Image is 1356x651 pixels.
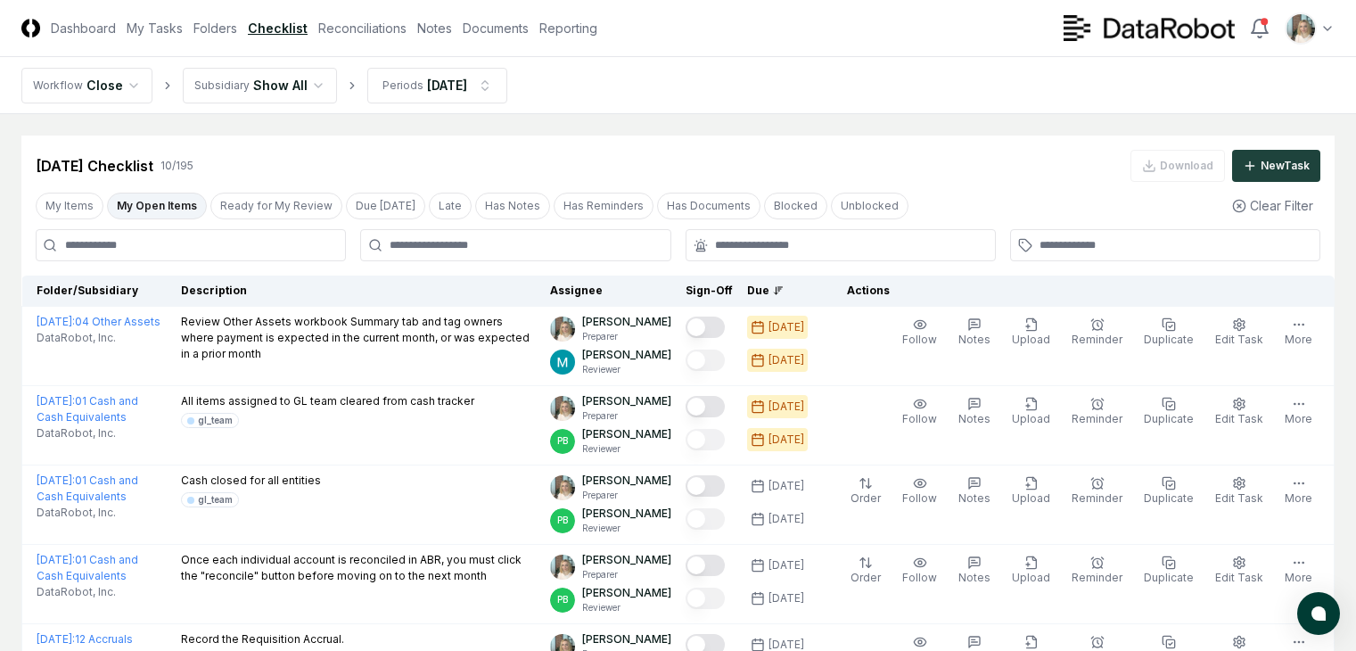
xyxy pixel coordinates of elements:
button: Reminder [1068,473,1126,510]
button: Upload [1008,393,1054,431]
span: Notes [958,571,990,584]
button: Upload [1008,552,1054,589]
button: Mark complete [686,317,725,338]
span: Follow [902,571,937,584]
button: Mark complete [686,508,725,530]
span: Duplicate [1144,571,1194,584]
p: [PERSON_NAME] [582,314,671,330]
div: [DATE] [768,557,804,573]
th: Sign-Off [678,276,740,307]
a: Reconciliations [318,19,407,37]
button: Follow [899,393,941,431]
p: Record the Requisition Accrual. [181,631,344,647]
button: NewTask [1232,150,1320,182]
nav: breadcrumb [21,68,507,103]
span: DataRobot, Inc. [37,425,116,441]
p: [PERSON_NAME] [582,552,671,568]
span: DataRobot, Inc. [37,330,116,346]
button: Reminder [1068,393,1126,431]
button: Has Documents [657,193,760,219]
button: Notes [955,473,994,510]
button: Has Reminders [554,193,653,219]
button: Edit Task [1212,314,1267,351]
span: PB [557,434,568,448]
p: Once each individual account is reconciled in ABR, you must click the "reconcile" button before m... [181,552,537,584]
span: Upload [1012,571,1050,584]
img: DataRobot logo [1064,15,1235,41]
span: DataRobot, Inc. [37,505,116,521]
div: Workflow [33,78,83,94]
span: Upload [1012,333,1050,346]
span: Edit Task [1215,571,1263,584]
p: Preparer [582,409,671,423]
span: Follow [902,333,937,346]
span: Follow [902,491,937,505]
span: PB [557,593,568,606]
div: [DATE] [768,399,804,415]
button: Notes [955,552,994,589]
span: Reminder [1072,412,1122,425]
a: Dashboard [51,19,116,37]
p: [PERSON_NAME] [582,347,671,363]
button: Blocked [764,193,827,219]
span: PB [557,514,568,527]
span: Order [851,491,881,505]
p: Review Other Assets workbook Summary tab and tag owners where payment is expected in the current ... [181,314,537,362]
div: [DATE] [768,478,804,494]
p: [PERSON_NAME] [582,506,671,522]
button: Mark complete [686,555,725,576]
p: Cash closed for all entities [181,473,321,489]
button: Mark complete [686,588,725,609]
button: More [1281,314,1316,351]
span: [DATE] : [37,315,75,328]
span: Notes [958,412,990,425]
button: Mark complete [686,350,725,371]
button: Unblocked [831,193,908,219]
button: Late [429,193,472,219]
div: [DATE] [768,352,804,368]
p: [PERSON_NAME] [582,585,671,601]
div: 10 / 195 [160,158,193,174]
a: My Tasks [127,19,183,37]
span: Duplicate [1144,491,1194,505]
div: [DATE] [768,432,804,448]
img: ACg8ocKh93A2PVxV7CaGalYBgc3fGwopTyyIAwAiiQ5buQbeS2iRnTQ=s96-c [550,317,575,342]
button: Duplicate [1140,473,1197,510]
span: Reminder [1072,491,1122,505]
span: Upload [1012,491,1050,505]
div: Actions [833,283,1320,299]
span: [DATE] : [37,632,75,646]
button: Clear Filter [1225,189,1320,222]
button: Notes [955,314,994,351]
p: Preparer [582,330,671,343]
p: [PERSON_NAME] [582,393,671,409]
button: My Open Items [107,193,207,219]
button: Mark complete [686,429,725,450]
span: Reminder [1072,333,1122,346]
button: Periods[DATE] [367,68,507,103]
button: Follow [899,552,941,589]
div: New Task [1261,158,1310,174]
span: Notes [958,333,990,346]
div: gl_team [198,493,233,507]
p: All items assigned to GL team cleared from cash tracker [181,393,474,409]
button: Duplicate [1140,393,1197,431]
span: DataRobot, Inc. [37,584,116,600]
span: Edit Task [1215,333,1263,346]
button: Due Today [346,193,425,219]
button: More [1281,473,1316,510]
span: Edit Task [1215,412,1263,425]
span: Follow [902,412,937,425]
a: Notes [417,19,452,37]
th: Assignee [543,276,678,307]
span: [DATE] : [37,474,75,487]
a: [DATE]:01 Cash and Cash Equivalents [37,474,138,503]
button: Edit Task [1212,393,1267,431]
div: gl_team [198,414,233,427]
span: [DATE] : [37,553,75,566]
p: [PERSON_NAME] [582,473,671,489]
span: Notes [958,491,990,505]
button: More [1281,552,1316,589]
button: Duplicate [1140,552,1197,589]
button: Upload [1008,473,1054,510]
